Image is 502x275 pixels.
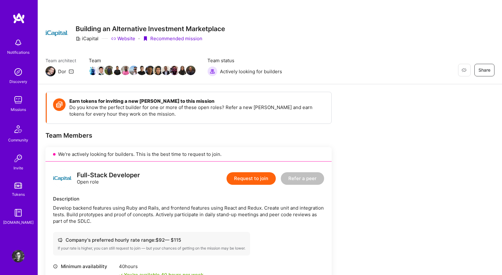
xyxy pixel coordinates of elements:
img: Actively looking for builders [207,66,217,76]
img: discovery [12,66,24,78]
a: User Avatar [10,250,26,262]
span: Share [478,67,490,73]
img: Team Member Avatar [178,66,187,75]
div: Develop backend features using Ruby and Rails, and frontend features using React and Redux. Creat... [53,205,324,224]
div: iCapital [76,35,99,42]
div: Community [8,137,28,143]
img: Team Member Avatar [170,66,179,75]
span: Team [89,57,195,64]
a: Team Member Avatar [154,65,162,76]
a: Team Member Avatar [97,65,105,76]
img: Team Architect [45,66,56,76]
a: Team Member Avatar [146,65,154,76]
img: teamwork [12,94,24,106]
span: Team architect [45,57,76,64]
button: Refer a peer [281,172,324,185]
div: Tokens [12,191,25,198]
a: Team Member Avatar [170,65,179,76]
img: bell [12,36,24,49]
img: tokens [14,183,22,189]
img: Team Member Avatar [186,66,195,75]
div: Open role [77,172,140,185]
img: Team Member Avatar [104,66,114,75]
div: · [138,35,140,42]
div: Missions [11,106,26,113]
a: Team Member Avatar [162,65,170,76]
img: Team Member Avatar [121,66,130,75]
img: Invite [12,152,24,165]
img: Team Member Avatar [153,66,163,75]
img: logo [53,169,72,188]
h3: Building an Alternative Investment Marketplace [76,25,225,33]
img: Community [11,122,26,137]
i: icon Mail [69,69,74,74]
a: Team Member Avatar [138,65,146,76]
p: Do you know the perfect builder for one or more of these open roles? Refer a new [PERSON_NAME] an... [69,104,325,117]
div: Dor [58,68,66,75]
img: Team Member Avatar [145,66,155,75]
div: Description [53,195,324,202]
div: Minimum availability [53,263,116,270]
div: [DOMAIN_NAME] [3,219,34,226]
img: Token icon [53,98,66,111]
img: Team Member Avatar [113,66,122,75]
img: Team Member Avatar [162,66,171,75]
i: icon EyeClosed [462,68,467,73]
div: Full-Stack Developer [77,172,140,179]
img: Company Logo [45,22,68,45]
div: Company's preferred hourly rate range: $ 92 — $ 115 [58,237,245,243]
i: icon Clock [53,264,58,269]
img: logo [13,13,25,24]
i: icon CompanyGray [76,36,81,41]
div: Notifications [7,49,29,56]
button: Share [474,64,494,76]
img: Team Member Avatar [129,66,138,75]
div: We’re actively looking for builders. This is the best time to request to join. [45,147,332,162]
a: Team Member Avatar [130,65,138,76]
div: If your rate is higher, you can still request to join — but your chances of getting on the missio... [58,246,245,251]
a: Team Member Avatar [105,65,113,76]
a: Website [111,35,135,42]
div: Discovery [9,78,27,85]
div: Recommended mission [143,35,202,42]
span: Actively looking for builders [220,68,282,75]
a: Team Member Avatar [89,65,97,76]
div: Invite [13,165,23,171]
i: icon Cash [58,238,62,242]
a: Team Member Avatar [179,65,187,76]
i: icon PurpleRibbon [143,36,148,41]
img: Team Member Avatar [96,66,106,75]
img: User Avatar [12,250,24,262]
div: 40 hours [119,263,203,270]
a: Team Member Avatar [113,65,121,76]
h4: Earn tokens for inviting a new [PERSON_NAME] to this mission [69,98,325,104]
a: Team Member Avatar [187,65,195,76]
div: Team Members [45,131,332,140]
img: Team Member Avatar [88,66,98,75]
img: Team Member Avatar [137,66,147,75]
button: Request to join [227,172,276,185]
span: Team status [207,57,282,64]
img: guide book [12,206,24,219]
a: Team Member Avatar [121,65,130,76]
